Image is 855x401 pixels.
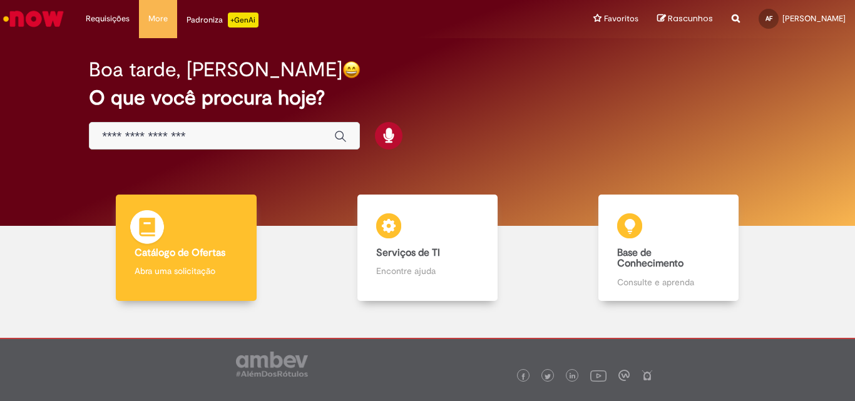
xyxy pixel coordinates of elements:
img: logo_footer_workplace.png [618,370,630,381]
img: logo_footer_twitter.png [545,373,551,380]
a: Base de Conhecimento Consulte e aprenda [548,195,789,301]
a: Catálogo de Ofertas Abra uma solicitação [66,195,307,301]
b: Catálogo de Ofertas [135,246,225,259]
span: More [148,13,168,25]
span: Requisições [86,13,130,25]
img: logo_footer_youtube.png [590,367,607,383]
span: AF [765,14,772,23]
p: +GenAi [228,13,259,28]
img: logo_footer_naosei.png [642,370,653,381]
a: Serviços de TI Encontre ajuda [307,195,548,301]
div: Padroniza [187,13,259,28]
b: Serviços de TI [376,246,440,259]
a: Rascunhos [657,13,713,25]
h2: O que você procura hoje? [89,87,766,109]
b: Base de Conhecimento [617,246,683,270]
h2: Boa tarde, [PERSON_NAME] [89,59,342,81]
img: logo_footer_facebook.png [520,373,526,380]
p: Encontre ajuda [376,265,479,277]
span: Rascunhos [668,13,713,24]
img: logo_footer_ambev_rotulo_gray.png [236,352,308,377]
img: logo_footer_linkedin.png [570,373,576,380]
span: [PERSON_NAME] [782,13,846,24]
img: happy-face.png [342,61,361,79]
img: ServiceNow [1,6,66,31]
p: Consulte e aprenda [617,276,720,288]
span: Favoritos [604,13,638,25]
p: Abra uma solicitação [135,265,237,277]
